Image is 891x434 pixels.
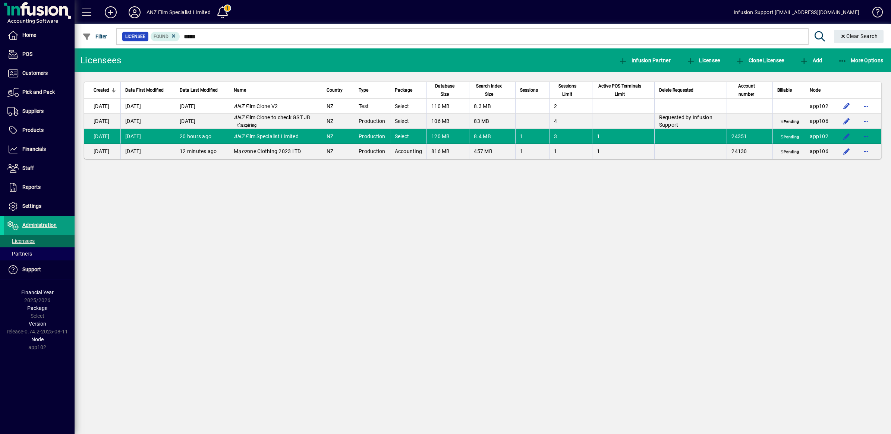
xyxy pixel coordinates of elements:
[734,54,786,67] button: Clone Licensee
[234,86,246,94] span: Name
[731,82,768,98] div: Account number
[4,260,75,279] a: Support
[798,54,824,67] button: Add
[469,129,515,144] td: 8.4 MB
[322,144,354,159] td: NZ
[810,86,821,94] span: Node
[175,144,229,159] td: 12 minutes ago
[549,114,592,129] td: 4
[359,86,368,94] span: Type
[727,129,772,144] td: 24351
[431,82,458,98] span: Database Size
[175,129,229,144] td: 20 hours ago
[597,82,650,98] div: Active POS Terminals Limit
[4,64,75,83] a: Customers
[469,144,515,159] td: 457 MB
[549,99,592,114] td: 2
[554,82,580,98] span: Sessions Limit
[592,144,654,159] td: 1
[390,114,427,129] td: Select
[4,45,75,64] a: POS
[841,130,853,142] button: Edit
[31,336,44,342] span: Node
[840,33,878,39] span: Clear Search
[431,82,465,98] div: Database Size
[810,118,828,124] span: app106.prod.infusionbusinesssoftware.com
[180,86,224,94] div: Data Last Modified
[395,86,422,94] div: Package
[27,305,47,311] span: Package
[617,54,673,67] button: Infusion Partner
[21,289,54,295] span: Financial Year
[80,54,121,66] div: Licensees
[810,86,828,94] div: Node
[4,197,75,216] a: Settings
[125,33,145,40] span: Licensee
[469,99,515,114] td: 8.3 MB
[234,133,244,139] em: ANZ
[390,144,427,159] td: Accounting
[154,34,169,39] span: Found
[515,144,549,159] td: 1
[4,102,75,121] a: Suppliers
[734,6,859,18] div: Infusion Support [EMAIL_ADDRESS][DOMAIN_NAME]
[836,54,885,67] button: More Options
[7,251,32,257] span: Partners
[22,184,41,190] span: Reports
[84,144,120,159] td: [DATE]
[4,83,75,102] a: Pick and Pack
[120,144,175,159] td: [DATE]
[120,114,175,129] td: [DATE]
[4,178,75,197] a: Reports
[779,134,800,140] span: Pending
[659,86,693,94] span: Delete Requested
[618,57,671,63] span: Infusion Partner
[354,99,390,114] td: Test
[22,203,41,209] span: Settings
[426,99,469,114] td: 110 MB
[4,140,75,159] a: Financials
[810,133,828,139] span: app102.prod.infusionbusinesssoftware.com
[22,51,32,57] span: POS
[120,129,175,144] td: [DATE]
[867,1,882,26] a: Knowledge Base
[359,86,385,94] div: Type
[84,99,120,114] td: [DATE]
[597,82,643,98] span: Active POS Terminals Limit
[659,86,722,94] div: Delete Requested
[7,238,35,244] span: Licensees
[549,144,592,159] td: 1
[549,129,592,144] td: 3
[327,86,343,94] span: Country
[234,103,244,109] em: ANZ
[180,86,218,94] span: Data Last Modified
[515,129,549,144] td: 1
[125,86,164,94] span: Data First Modified
[554,82,587,98] div: Sessions Limit
[4,235,75,247] a: Licensees
[354,114,390,129] td: Production
[238,148,247,154] em: anz
[175,114,229,129] td: [DATE]
[354,144,390,159] td: Production
[236,123,258,129] span: Expiring
[234,133,299,139] span: ilm Specialist Limited
[123,6,147,19] button: Profile
[736,57,784,63] span: Clone Licensee
[245,114,248,120] em: F
[686,57,720,63] span: Licensee
[777,86,792,94] span: Billable
[777,86,800,94] div: Billable
[22,266,41,272] span: Support
[245,133,248,139] em: F
[684,54,722,67] button: Licensee
[810,103,828,109] span: app102.prod.infusionbusinesssoftware.com
[22,89,55,95] span: Pick and Pack
[84,114,120,129] td: [DATE]
[22,70,48,76] span: Customers
[94,86,116,94] div: Created
[99,6,123,19] button: Add
[520,86,538,94] span: Sessions
[147,6,211,18] div: ANZ Film Specialist Limited
[800,57,822,63] span: Add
